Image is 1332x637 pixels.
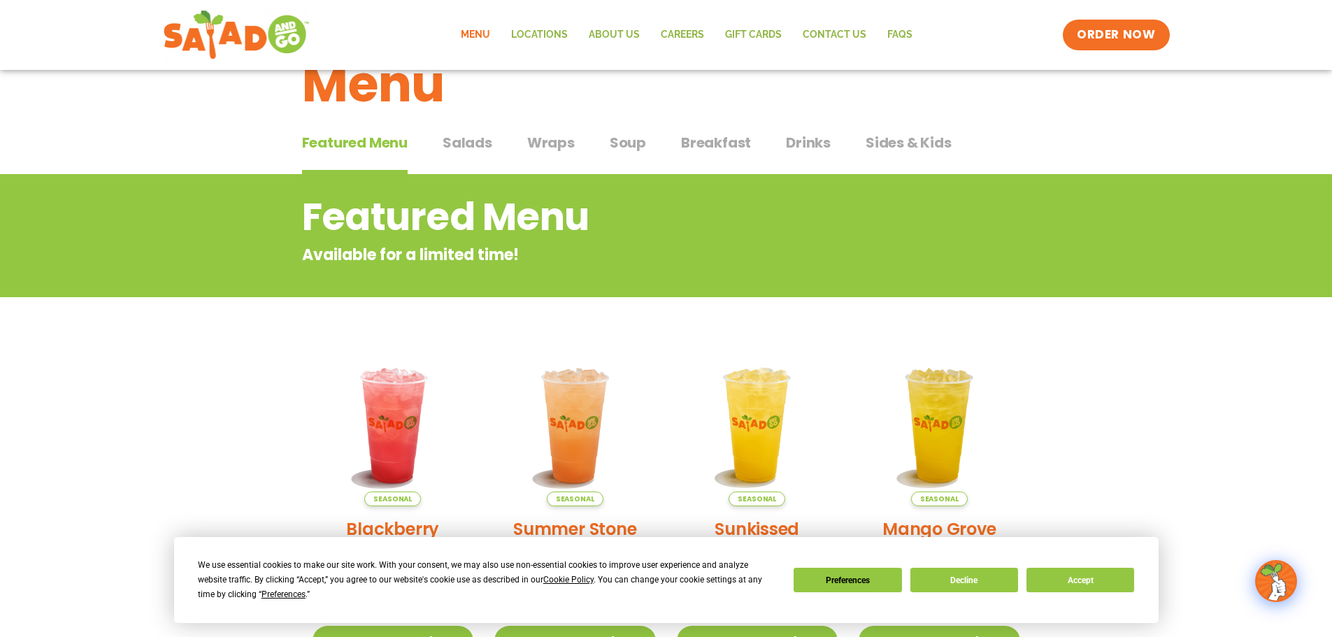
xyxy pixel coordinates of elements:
img: new-SAG-logo-768×292 [163,7,310,63]
span: Drinks [786,132,831,153]
div: We use essential cookies to make our site work. With your consent, we may also use non-essential ... [198,558,777,602]
h1: Menu [302,46,1031,122]
span: Sides & Kids [866,132,952,153]
span: Preferences [262,589,306,599]
span: Seasonal [547,492,603,506]
span: Salads [443,132,492,153]
img: Product photo for Sunkissed Yuzu Lemonade [677,345,838,506]
img: Product photo for Mango Grove Lemonade [859,345,1020,506]
h2: Featured Menu [302,189,918,245]
button: Accept [1026,568,1134,592]
span: Wraps [527,132,575,153]
nav: Menu [450,19,923,51]
p: Available for a limited time! [302,243,918,266]
span: Featured Menu [302,132,408,153]
a: GIFT CARDS [715,19,792,51]
img: Product photo for Blackberry Bramble Lemonade [313,345,474,506]
a: ORDER NOW [1063,20,1169,50]
span: Seasonal [911,492,968,506]
a: Contact Us [792,19,877,51]
a: FAQs [877,19,923,51]
img: Product photo for Summer Stone Fruit Lemonade [494,345,656,506]
button: Preferences [794,568,901,592]
a: Careers [650,19,715,51]
a: Locations [501,19,578,51]
button: Decline [910,568,1018,592]
img: wpChatIcon [1256,561,1296,601]
h2: Blackberry [PERSON_NAME] Lemonade [313,517,474,590]
h2: Summer Stone Fruit Lemonade [494,517,656,566]
span: ORDER NOW [1077,27,1155,43]
h2: Mango Grove Lemonade [859,517,1020,566]
div: Cookie Consent Prompt [174,537,1159,623]
div: Tabbed content [302,127,1031,175]
span: Seasonal [729,492,785,506]
span: Cookie Policy [543,575,594,585]
span: Breakfast [681,132,751,153]
span: Soup [610,132,646,153]
a: Menu [450,19,501,51]
a: About Us [578,19,650,51]
span: Seasonal [364,492,421,506]
h2: Sunkissed [PERSON_NAME] [677,517,838,566]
